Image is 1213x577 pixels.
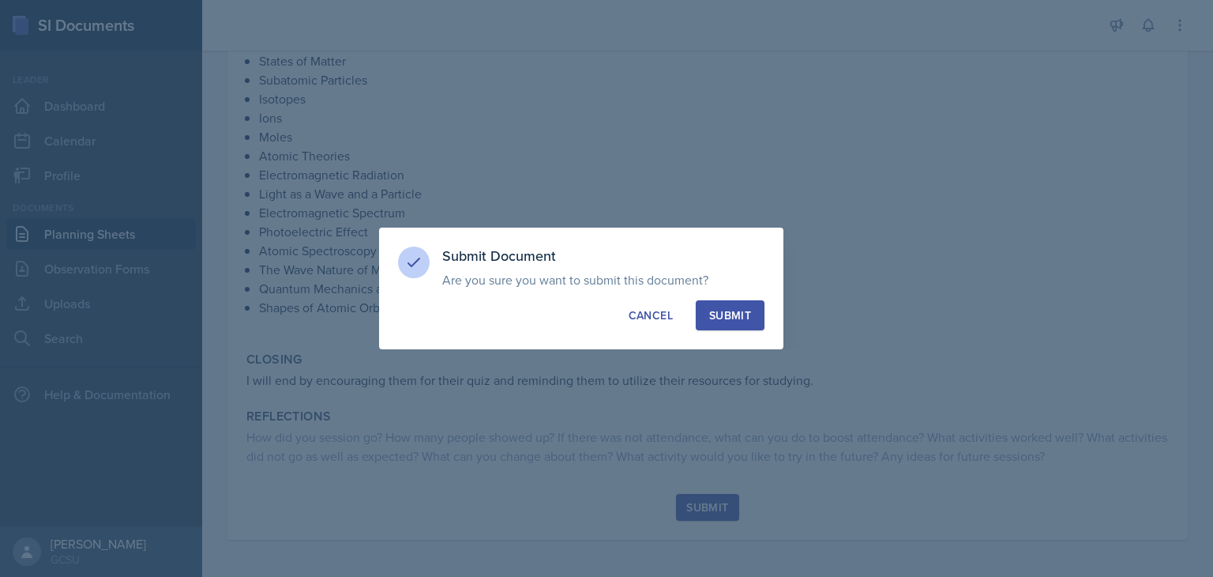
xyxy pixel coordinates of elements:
[629,307,673,323] div: Cancel
[442,247,764,266] h3: Submit Document
[615,300,686,330] button: Cancel
[442,272,764,288] p: Are you sure you want to submit this document?
[709,307,751,323] div: Submit
[696,300,764,330] button: Submit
